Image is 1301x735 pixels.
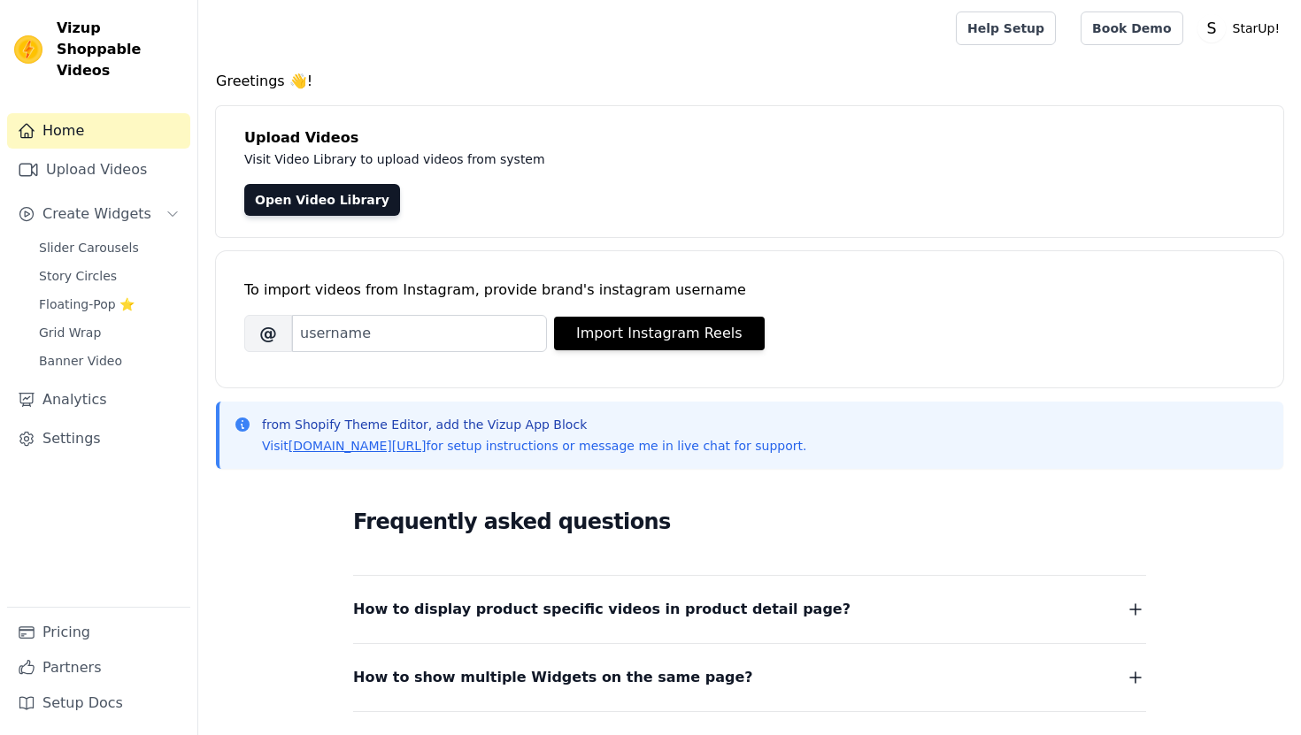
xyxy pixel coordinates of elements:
[353,504,1146,540] h2: Frequently asked questions
[28,235,190,260] a: Slider Carousels
[7,685,190,721] a: Setup Docs
[956,11,1056,45] a: Help Setup
[244,149,1037,170] p: Visit Video Library to upload videos from system
[244,184,400,216] a: Open Video Library
[7,650,190,685] a: Partners
[7,113,190,149] a: Home
[216,71,1283,92] h4: Greetings 👋!
[353,665,753,690] span: How to show multiple Widgets on the same page?
[244,127,1255,149] h4: Upload Videos
[353,665,1146,690] button: How to show multiple Widgets on the same page?
[7,615,190,650] a: Pricing
[262,416,806,433] p: from Shopify Theme Editor, add the Vizup App Block
[57,18,183,81] span: Vizup Shoppable Videos
[39,352,122,370] span: Banner Video
[353,597,851,622] span: How to display product specific videos in product detail page?
[353,597,1146,622] button: How to display product specific videos in product detail page?
[14,35,42,64] img: Vizup
[1226,12,1287,44] p: StarUp!
[1206,19,1216,37] text: S
[244,279,1255,301] div: To import videos from Instagram, provide brand's instagram username
[7,152,190,188] a: Upload Videos
[1197,12,1287,44] button: S StarUp!
[42,203,151,225] span: Create Widgets
[28,292,190,317] a: Floating-Pop ⭐
[28,348,190,373] a: Banner Video
[39,324,101,341] span: Grid Wrap
[28,320,190,345] a: Grid Wrap
[7,196,190,232] button: Create Widgets
[244,315,292,352] span: @
[554,317,765,350] button: Import Instagram Reels
[292,315,547,352] input: username
[7,421,190,456] a: Settings
[1081,11,1182,45] a: Book Demo
[262,437,806,455] p: Visit for setup instructions or message me in live chat for support.
[39,239,139,256] span: Slider Carousels
[28,264,190,288] a: Story Circles
[289,439,427,453] a: [DOMAIN_NAME][URL]
[39,267,117,285] span: Story Circles
[7,382,190,417] a: Analytics
[39,295,135,313] span: Floating-Pop ⭐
